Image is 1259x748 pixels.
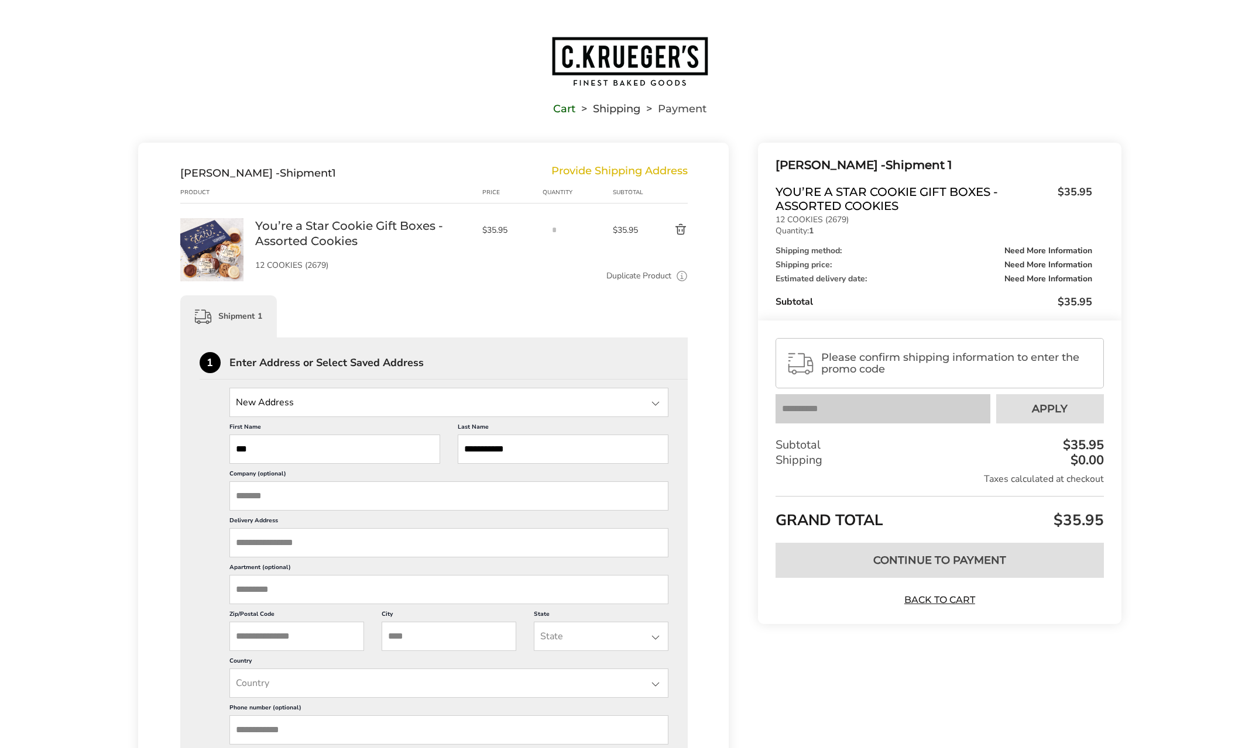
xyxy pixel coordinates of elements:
li: Shipping [575,105,640,113]
div: $0.00 [1068,454,1104,467]
a: Back to Cart [898,594,980,606]
img: C.KRUEGER'S [551,36,709,87]
img: You’re a Star Cookie Gift Boxes - Assorted Cookies [180,218,243,281]
div: Subtotal [776,295,1092,309]
input: Last Name [458,435,668,464]
label: First Name [229,423,440,435]
div: Quantity [543,188,613,197]
label: Last Name [458,423,668,435]
a: Cart [553,105,575,113]
div: Provide Shipping Address [551,167,688,180]
label: State [534,610,668,622]
a: You’re a Star Cookie Gift Boxes - Assorted Cookies$35.95 [776,185,1092,213]
div: Shipping [776,453,1103,468]
div: GRAND TOTAL [776,496,1103,534]
span: Apply [1032,404,1068,414]
input: Quantity input [543,218,566,242]
input: First Name [229,435,440,464]
label: Company (optional) [229,470,669,481]
a: You’re a Star Cookie Gift Boxes - Assorted Cookies [180,218,243,229]
div: Enter Address or Select Saved Address [229,357,688,368]
label: Apartment (optional) [229,563,669,575]
button: Apply [996,394,1104,423]
a: You’re a Star Cookie Gift Boxes - Assorted Cookies [255,218,471,249]
span: $35.95 [482,225,537,236]
input: State [229,388,669,417]
a: Duplicate Product [606,270,671,282]
div: 1 [200,352,221,373]
button: Delete product [647,223,688,237]
p: 12 COOKIES (2679) [776,216,1092,224]
span: [PERSON_NAME] - [776,158,886,172]
a: Go to home page [138,36,1121,87]
label: Zip/Postal Code [229,610,364,622]
div: Price [482,188,543,197]
label: Delivery Address [229,516,669,528]
button: Continue to Payment [776,543,1103,578]
label: Country [229,657,669,668]
input: ZIP [229,622,364,651]
div: Shipment [180,167,336,180]
div: Shipment 1 [180,295,277,337]
input: State [229,668,669,698]
strong: 1 [809,225,814,236]
input: Apartment [229,575,669,604]
input: State [534,622,668,651]
div: Shipment 1 [776,156,1092,175]
div: Shipping method: [776,247,1092,255]
span: $35.95 [613,225,647,236]
div: $35.95 [1060,439,1104,451]
div: Estimated delivery date: [776,275,1092,283]
div: Shipping price: [776,261,1092,269]
div: Subtotal [776,437,1103,453]
span: Need More Information [1004,275,1092,283]
input: City [382,622,516,651]
label: Phone number (optional) [229,704,669,715]
span: $35.95 [1051,510,1104,530]
span: Please confirm shipping information to enter the promo code [821,351,1093,375]
span: Payment [658,105,706,113]
div: Subtotal [613,188,647,197]
input: Company [229,481,669,511]
span: You’re a Star Cookie Gift Boxes - Assorted Cookies [776,185,1051,213]
label: City [382,610,516,622]
span: [PERSON_NAME] - [180,167,280,180]
div: Taxes calculated at checkout [776,473,1103,485]
span: $35.95 [1052,185,1092,210]
div: Product [180,188,255,197]
span: $35.95 [1058,295,1092,309]
span: Need More Information [1004,261,1092,269]
p: 12 COOKIES (2679) [255,261,471,270]
input: Delivery Address [229,528,669,557]
span: Need More Information [1004,247,1092,255]
p: Quantity: [776,227,1092,235]
span: 1 [332,167,336,180]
